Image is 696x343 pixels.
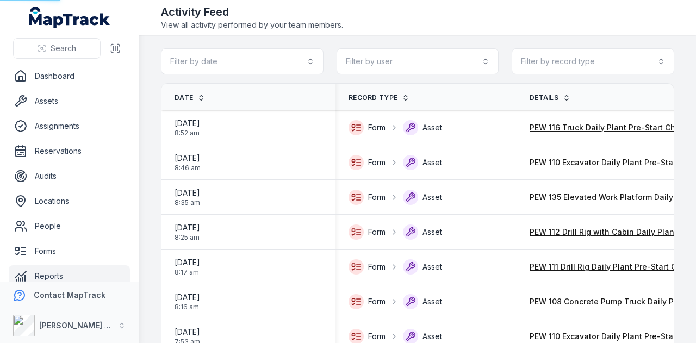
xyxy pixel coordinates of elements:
span: 8:46 am [175,164,201,172]
span: 8:52 am [175,129,200,138]
span: [DATE] [175,257,200,268]
span: View all activity performed by your team members. [161,20,343,30]
span: Asset [422,192,442,203]
a: Forms [9,240,130,262]
span: Form [368,261,386,272]
a: Assignments [9,115,130,137]
a: Reports [9,265,130,287]
span: Asset [422,227,442,238]
span: Date [175,93,193,102]
span: [DATE] [175,292,200,303]
time: 27/08/2025, 8:25:56 am [175,222,200,242]
span: Form [368,192,386,203]
a: People [9,215,130,237]
span: Asset [422,296,442,307]
span: [DATE] [175,188,200,198]
strong: Contact MapTrack [34,290,105,300]
h2: Activity Feed [161,4,343,20]
button: Filter by date [161,48,324,74]
a: Assets [9,90,130,112]
a: Record Type [349,93,409,102]
span: Asset [422,122,442,133]
span: Record Type [349,93,397,102]
span: Form [368,157,386,168]
span: Search [51,43,76,54]
span: 8:25 am [175,233,200,242]
span: Asset [422,157,442,168]
a: Date [175,93,205,102]
span: [DATE] [175,118,200,129]
a: Dashboard [9,65,130,87]
time: 27/08/2025, 8:35:35 am [175,188,200,207]
strong: [PERSON_NAME] Group [39,321,128,330]
span: [DATE] [175,222,200,233]
a: MapTrack [29,7,110,28]
span: [DATE] [175,153,201,164]
time: 27/08/2025, 8:17:17 am [175,257,200,277]
span: Details [530,93,558,102]
span: Form [368,227,386,238]
a: Details [530,93,570,102]
span: 8:16 am [175,303,200,311]
button: Filter by user [337,48,499,74]
time: 27/08/2025, 8:46:29 am [175,153,201,172]
span: Form [368,122,386,133]
a: Audits [9,165,130,187]
span: Form [368,331,386,342]
span: 8:17 am [175,268,200,277]
time: 27/08/2025, 8:16:16 am [175,292,200,311]
button: Search [13,38,101,59]
button: Filter by record type [512,48,674,74]
span: 8:35 am [175,198,200,207]
span: Form [368,296,386,307]
a: Reservations [9,140,130,162]
span: Asset [422,331,442,342]
a: Locations [9,190,130,212]
time: 27/08/2025, 8:52:16 am [175,118,200,138]
span: Asset [422,261,442,272]
span: [DATE] [175,327,200,338]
